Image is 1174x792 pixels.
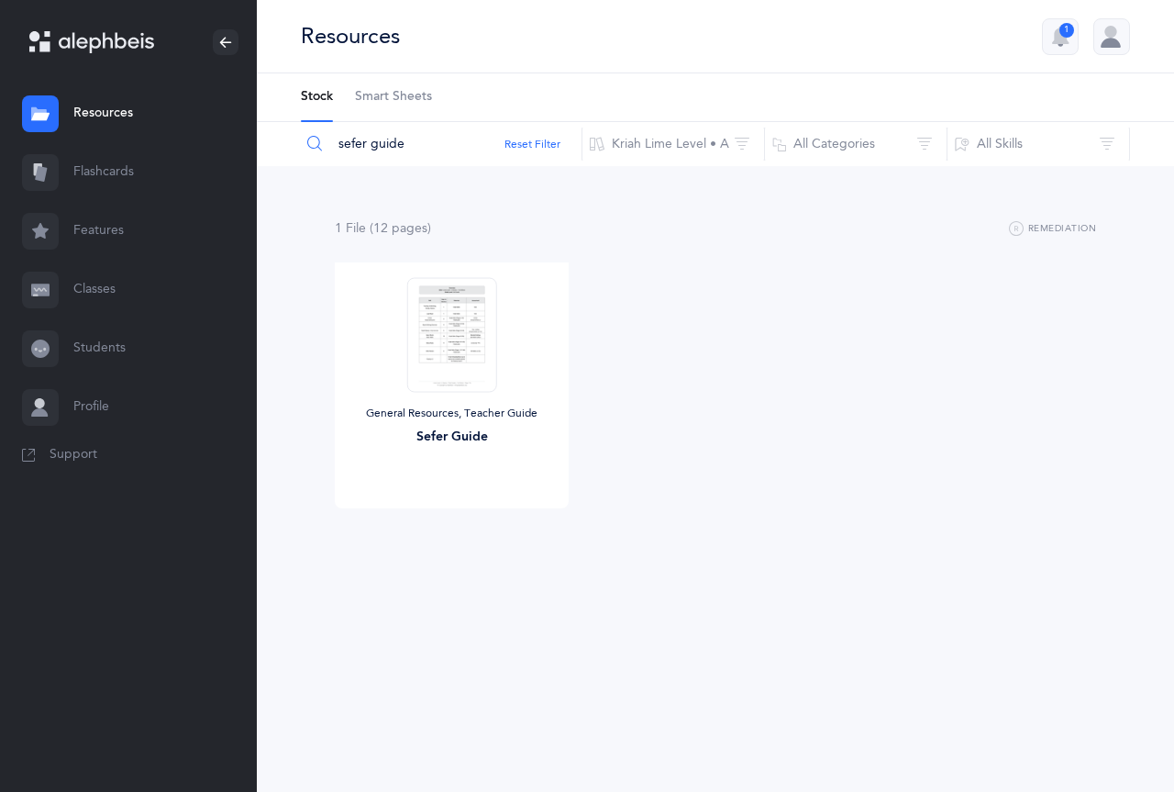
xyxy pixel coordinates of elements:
div: Resources [301,21,400,51]
span: s [422,221,427,236]
button: Kriah Lime Level • A [581,122,765,166]
span: Support [50,446,97,464]
button: 1 [1042,18,1079,55]
button: Remediation [1009,218,1096,240]
div: General Resources, Teacher Guide [349,407,554,421]
button: All Categories [764,122,947,166]
button: All Skills [947,122,1130,166]
span: (12 page ) [370,221,431,236]
span: 1 File [335,221,366,236]
button: Reset Filter [504,136,560,152]
input: Search Resources [300,122,582,166]
div: Sefer Guide [349,428,554,447]
div: 1 [1059,23,1074,38]
span: Smart Sheets [355,88,432,106]
img: Sefer_Guide_-_Lime_A_-_Third_Grade_thumbnail_1757362233.png [406,277,496,392]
